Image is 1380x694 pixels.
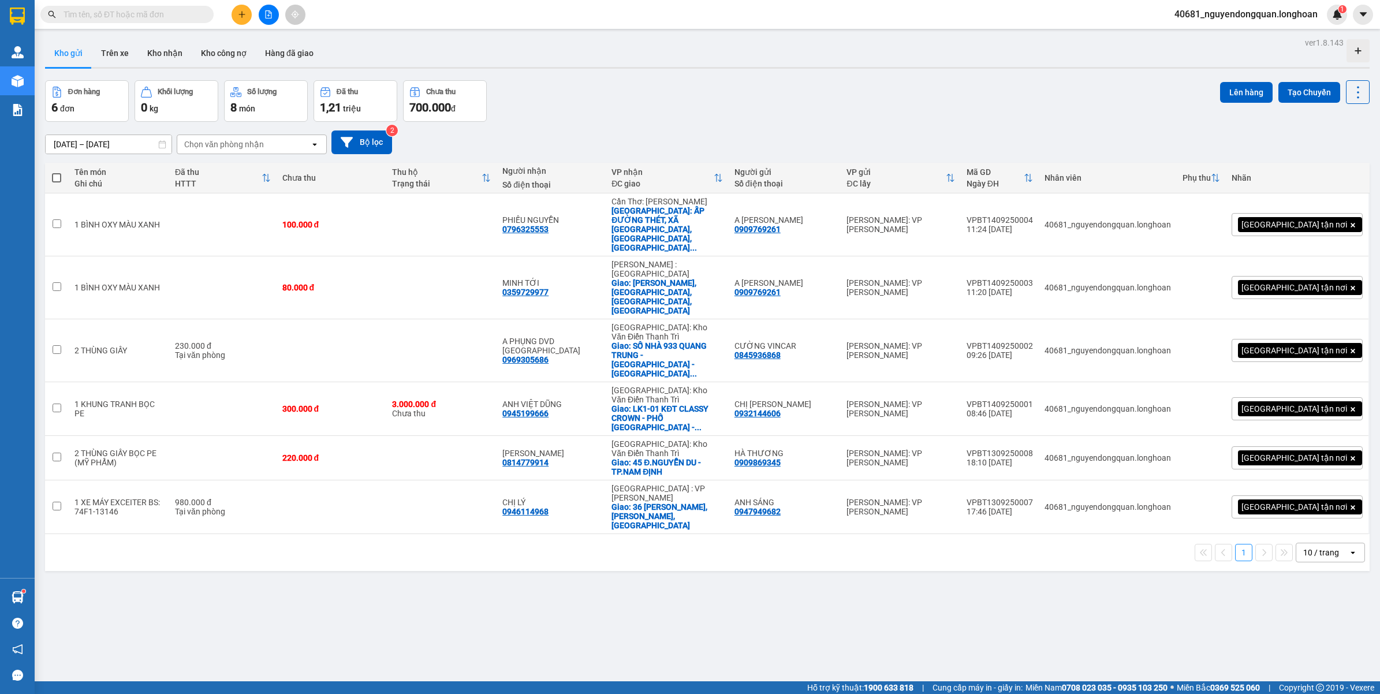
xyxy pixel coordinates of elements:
div: Giao: 36 TRỊNH KHẢ, P HÒA XUÂN, ĐÀ NẴNG [611,502,723,530]
div: [PERSON_NAME]: VP [PERSON_NAME] [846,449,954,467]
span: notification [12,644,23,655]
div: 40681_nguyendongquan.longhoan [1045,346,1171,355]
div: 0909869345 [734,458,781,467]
div: 80.000 đ [282,283,381,292]
div: VP nhận [611,167,714,177]
div: [GEOGRAPHIC_DATA]: Kho Văn Điển Thanh Trì [611,323,723,341]
div: 40681_nguyendongquan.longhoan [1045,220,1171,229]
div: Khối lượng [158,88,193,96]
span: 40681_nguyendongquan.longhoan [1165,7,1327,21]
span: 0 [141,100,147,114]
div: [PERSON_NAME]: VP [PERSON_NAME] [846,400,954,418]
span: triệu [343,104,361,113]
button: Lên hàng [1220,82,1273,103]
div: 1 BÌNH OXY MÀU XANH [74,220,164,229]
div: HTTT [175,179,261,188]
span: [GEOGRAPHIC_DATA] tận nơi [1241,453,1347,463]
div: ĐC giao [611,179,714,188]
button: Đơn hàng6đơn [45,80,129,122]
div: Ghi chú [74,179,164,188]
strong: 1900 633 818 [864,683,913,692]
div: 230.000 đ [175,341,270,350]
button: Hàng đã giao [256,39,323,67]
span: [GEOGRAPHIC_DATA] tận nơi [1241,345,1347,356]
img: solution-icon [12,104,24,116]
div: 0845936868 [734,350,781,360]
div: 220.000 đ [282,453,381,462]
div: 0909769261 [734,288,781,297]
span: ... [695,423,702,432]
div: 0945199666 [502,409,549,418]
div: ver 1.8.143 [1305,36,1344,49]
div: 1 XE MÁY EXCEITER BS: 74F1-13146 [74,498,164,516]
strong: 0369 525 060 [1210,683,1260,692]
button: Kho nhận [138,39,192,67]
div: Mã GD [967,167,1024,177]
div: 3.000.000 đ [392,400,491,409]
span: copyright [1316,684,1324,692]
div: KIM CHUNG [502,449,600,458]
div: Chưa thu [282,173,381,182]
div: Đơn hàng [68,88,100,96]
button: plus [232,5,252,25]
div: Người gửi [734,167,836,177]
div: [PERSON_NAME] : [GEOGRAPHIC_DATA] [611,260,723,278]
button: Chưa thu700.000đ [403,80,487,122]
div: [PERSON_NAME]: VP [PERSON_NAME] [846,341,954,360]
span: đơn [60,104,74,113]
div: VPBT1409250001 [967,400,1033,409]
button: 1 [1235,544,1252,561]
span: Hỗ trợ kỹ thuật: [807,681,913,694]
div: VPBT1309250008 [967,449,1033,458]
span: Miền Nam [1025,681,1168,694]
span: | [922,681,924,694]
div: 08:46 [DATE] [967,409,1033,418]
div: Người nhận [502,166,600,176]
span: [GEOGRAPHIC_DATA] tận nơi [1241,282,1347,293]
div: Nhân viên [1045,173,1171,182]
input: Tìm tên, số ĐT hoặc mã đơn [64,8,200,21]
div: A VÕ TRUNG [734,215,836,225]
div: 0969305686 [502,355,549,364]
div: Giao: LK1-01 KĐT CLASSY CROWN - PHỐ HÀM NGHI - P.GIA CẨM - TP.VIỆT TRÌ - PHÚ THỌ [611,404,723,432]
div: Số điện thoại [502,180,600,189]
div: Đã thu [337,88,358,96]
span: [GEOGRAPHIC_DATA] tận nơi [1241,219,1347,230]
button: Bộ lọc [331,130,392,154]
span: plus [238,10,246,18]
div: 11:20 [DATE] [967,288,1033,297]
div: Chưa thu [392,400,491,418]
div: Chọn văn phòng nhận [184,139,264,150]
span: message [12,670,23,681]
span: ... [690,369,697,378]
div: Chưa thu [426,88,456,96]
div: Giao: 45 Đ.NGUYỄN DU - TP.NAM ĐỊNH [611,458,723,476]
div: Số điện thoại [734,179,836,188]
div: 300.000 đ [282,404,381,413]
button: Đã thu1,21 triệu [314,80,397,122]
span: ⚪️ [1170,685,1174,690]
img: warehouse-icon [12,46,24,58]
sup: 2 [386,125,398,136]
div: ANH SÁNG [734,498,836,507]
span: kg [150,104,158,113]
div: Giao: LỘC KHÊ, GIA LỘC, TRẢNG BÀNG, TÂY NINH [611,278,723,315]
div: [GEOGRAPHIC_DATA]: Kho Văn Điển Thanh Trì [611,439,723,458]
th: Toggle SortBy [606,163,729,193]
span: đ [451,104,456,113]
div: 0909769261 [734,225,781,234]
button: Trên xe [92,39,138,67]
span: file-add [264,10,273,18]
div: Tạo kho hàng mới [1347,39,1370,62]
span: món [239,104,255,113]
div: CHỊ LINH [734,400,836,409]
button: file-add [259,5,279,25]
span: [GEOGRAPHIC_DATA] tận nơi [1241,404,1347,414]
sup: 1 [1338,5,1347,13]
span: question-circle [12,618,23,629]
div: CƯỜNG VINCAR [734,341,836,350]
button: Kho gửi [45,39,92,67]
span: 8 [230,100,237,114]
div: [PERSON_NAME]: VP [PERSON_NAME] [846,215,954,234]
svg: open [1348,548,1357,557]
